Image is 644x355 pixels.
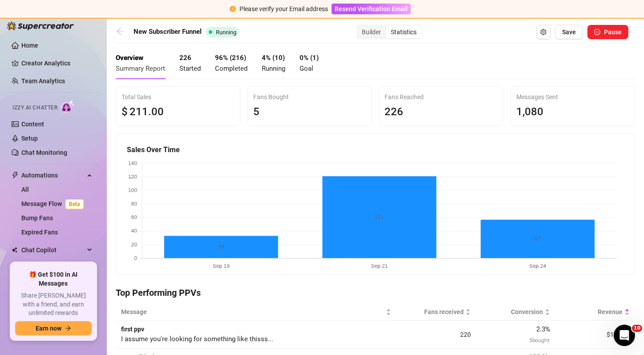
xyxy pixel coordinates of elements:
span: Beta [65,199,84,209]
span: Revenue [561,307,623,317]
span: setting [540,29,547,35]
span: Automations [21,168,85,182]
img: logo-BBDzfeDw.svg [7,21,74,30]
strong: 0% (1) [300,54,319,62]
button: Pause [587,25,628,39]
div: Fans Bought [253,92,366,102]
th: Fans received [397,303,476,321]
strong: 96 % ( 216 ) [215,54,246,62]
span: 5 [253,105,259,118]
th: Conversion [476,303,556,321]
div: Please verify your Email address [239,4,328,14]
strong: first ppv [121,326,144,333]
span: Fans received [402,307,464,317]
span: Running [262,65,285,73]
a: Team Analytics [21,77,65,85]
a: arrow-left [116,27,129,37]
button: Resend Verification Email [332,4,411,14]
span: Message [121,307,384,317]
div: Messages Sent [516,92,629,102]
strong: New Subscriber Funnel [134,28,202,36]
span: 🎁 Get $100 in AI Messages [15,270,92,288]
h5: Sales Over Time [127,145,624,155]
a: Setup [21,135,38,142]
span: exclamation-circle [230,6,236,12]
a: Creator Analytics [21,56,93,70]
span: Save [562,28,576,36]
span: 211 [130,105,148,118]
a: Home [21,42,38,49]
span: 226 [385,105,404,118]
span: Summary Report [116,65,165,73]
span: 2.3 % [536,325,550,333]
strong: Overview [116,54,143,62]
img: Chat Copilot [12,247,17,253]
span: Chat Copilot [21,243,85,257]
span: Resend Verification Email [335,5,408,12]
div: segmented control [356,25,423,39]
span: Izzy AI Chatter [12,104,57,112]
span: .00 [148,105,164,118]
a: Chat Monitoring [21,149,67,156]
a: Content [21,121,44,128]
th: Revenue [555,303,635,321]
div: Statistics [386,26,422,38]
span: arrow-right [65,325,71,331]
button: Open Exit Rules [536,25,551,39]
a: Expired Fans [21,229,58,236]
span: 5 bought [529,336,550,343]
span: pause-circle [594,29,600,35]
span: Running [216,29,236,36]
th: Message [116,303,397,321]
span: 10 [632,325,642,332]
span: I assume you're looking for something like thisss... [121,335,273,343]
a: Message FlowBeta [21,200,87,207]
button: Earn nowarrow-right [15,321,92,335]
span: Goal [300,65,313,73]
span: Completed [215,65,247,73]
h4: Top Performing PPVs [116,286,635,299]
strong: 4 % ( 10 ) [262,54,285,62]
span: Started [179,65,201,73]
strong: 226 [179,54,191,62]
div: Builder [357,26,386,38]
img: AI Chatter [61,100,75,113]
span: Conversion [482,307,543,317]
a: All [21,186,29,193]
button: Save Flow [555,25,583,39]
td: $123.00 [555,321,635,349]
span: arrow-left [116,27,125,36]
iframe: Intercom live chat [614,325,635,346]
span: Pause [604,28,622,36]
span: thunderbolt [12,172,19,179]
span: Share [PERSON_NAME] with a friend, and earn unlimited rewards [15,291,92,318]
a: Bump Fans [21,214,53,222]
td: 220 [397,321,476,349]
span: $ [122,104,128,121]
span: 1,080 [516,105,543,118]
div: Total Sales [122,92,235,102]
div: Fans Reached [385,92,498,102]
span: Earn now [36,325,61,332]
